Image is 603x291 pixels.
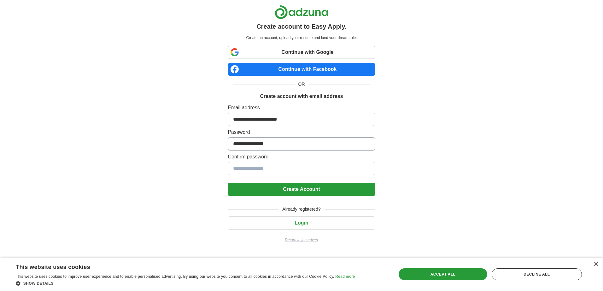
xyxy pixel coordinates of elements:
[228,216,375,230] button: Login
[16,261,339,271] div: This website uses cookies
[228,220,375,225] a: Login
[228,104,375,111] label: Email address
[16,274,334,279] span: This website uses cookies to improve user experience and to enable personalised advertising. By u...
[594,262,598,267] div: Close
[229,35,374,41] p: Create an account, upload your resume and land your dream role.
[228,153,375,161] label: Confirm password
[228,183,375,196] button: Create Account
[16,280,355,286] div: Show details
[492,268,582,280] div: Decline all
[260,93,343,100] h1: Create account with email address
[228,63,375,76] a: Continue with Facebook
[399,268,487,280] div: Accept all
[228,128,375,136] label: Password
[335,274,355,279] a: Read more, opens a new window
[256,22,347,31] h1: Create account to Easy Apply.
[228,46,375,59] a: Continue with Google
[278,206,324,213] span: Already registered?
[275,5,328,19] img: Adzuna logo
[23,281,54,286] span: Show details
[295,81,309,88] span: OR
[228,237,375,243] a: Return to job advert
